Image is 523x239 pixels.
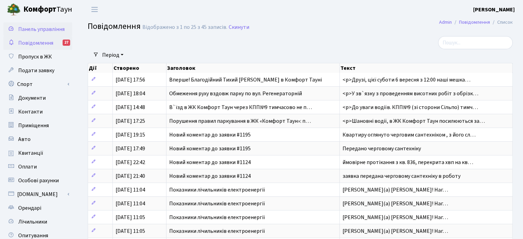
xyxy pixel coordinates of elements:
[3,174,72,187] a: Особові рахунки
[429,15,523,30] nav: breadcrumb
[229,24,249,31] a: Скинути
[342,131,476,139] span: Квартиру оглянуто черговим сантехніком , з його сл…
[3,36,72,50] a: Повідомлення27
[342,104,478,111] span: <p>До уваги водіїв. КПП№9 (зі сторони Сільпо) тимч…
[169,145,251,152] span: Новий коментар до заявки #1195
[438,36,513,49] input: Пошук...
[18,25,65,33] span: Панель управління
[473,6,515,14] a: [PERSON_NAME]
[3,91,72,105] a: Документи
[88,20,141,32] span: Повідомлення
[342,200,448,207] span: [PERSON_NAME](а) [PERSON_NAME]! Наг…
[18,149,43,157] span: Квитанції
[342,76,470,84] span: <p>Друзі, цієї суботи 6 вересня з 12:00 наші мешка…
[18,53,52,61] span: Пропуск в ЖК
[473,6,515,13] b: [PERSON_NAME]
[116,172,145,180] span: [DATE] 21:40
[490,19,513,26] li: Список
[116,159,145,166] span: [DATE] 22:42
[88,63,113,73] th: Дії
[18,39,53,47] span: Повідомлення
[18,135,31,143] span: Авто
[3,119,72,132] a: Приміщення
[18,122,49,129] span: Приміщення
[18,67,54,74] span: Подати заявку
[116,76,145,84] span: [DATE] 17:56
[342,159,473,166] span: ймовірне протікання з кв. 836, перекрита хвп на кв…
[18,108,43,116] span: Контакти
[3,187,72,201] a: [DOMAIN_NAME]
[86,4,103,15] button: Переключити навігацію
[23,4,72,15] span: Таун
[116,227,145,235] span: [DATE] 11:05
[169,186,265,194] span: Показники лічильників електроенергії
[169,117,311,125] span: Порушення правил паркування в ЖК «Комфорт Таун»: п…
[142,24,227,31] div: Відображено з 1 по 25 з 45 записів.
[169,200,265,207] span: Показники лічильників електроенергії
[439,19,452,26] a: Admin
[342,117,485,125] span: <p>Шановні водії, в ЖК Комфорт Таун посилюються за…
[113,63,166,73] th: Створено
[340,63,513,73] th: Текст
[18,94,46,102] span: Документи
[3,105,72,119] a: Контакти
[116,90,145,97] span: [DATE] 18:04
[3,132,72,146] a: Авто
[459,19,490,26] a: Повідомлення
[3,64,72,77] a: Подати заявку
[18,218,47,226] span: Лічильники
[169,90,302,97] span: Обмеження руху вздовж парку по вул. Регенераторній
[169,131,251,139] span: Новий коментар до заявки #1195
[342,186,448,194] span: [PERSON_NAME](а) [PERSON_NAME]! Наг…
[18,177,59,184] span: Особові рахунки
[342,214,448,221] span: [PERSON_NAME](а) [PERSON_NAME]! Наг…
[169,172,251,180] span: Новий коментар до заявки #1124
[3,201,72,215] a: Орендарі
[3,22,72,36] a: Панель управління
[116,186,145,194] span: [DATE] 11:04
[3,77,72,91] a: Спорт
[18,163,37,171] span: Оплати
[99,49,126,61] a: Період
[342,90,478,97] span: <p>У зв`язку з проведенням висотних робіт з обрізк…
[166,63,339,73] th: Заголовок
[342,172,460,180] span: заявка передана черговому сантехніку в роботу
[116,104,145,111] span: [DATE] 14:48
[169,159,251,166] span: Новий коментар до заявки #1124
[169,76,322,84] span: Вперше! Благодійний Тихий [PERSON_NAME] в Комфорт Тауні
[116,214,145,221] span: [DATE] 11:05
[7,3,21,17] img: logo.png
[342,227,448,235] span: [PERSON_NAME](а) [PERSON_NAME]! Наг…
[169,104,312,111] span: В`їзд в ЖК Комфорт Таун через КПП№9 тимчасово не п…
[116,117,145,125] span: [DATE] 17:25
[116,131,145,139] span: [DATE] 19:15
[116,145,145,152] span: [DATE] 17:49
[63,40,70,46] div: 27
[116,200,145,207] span: [DATE] 11:04
[3,50,72,64] a: Пропуск в ЖК
[3,215,72,229] a: Лічильники
[18,204,41,212] span: Орендарі
[3,160,72,174] a: Оплати
[169,214,265,221] span: Показники лічильників електроенергії
[23,4,56,15] b: Комфорт
[342,145,421,152] span: Передано черговому сантехніку
[3,146,72,160] a: Квитанції
[169,227,265,235] span: Показники лічильників електроенергії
